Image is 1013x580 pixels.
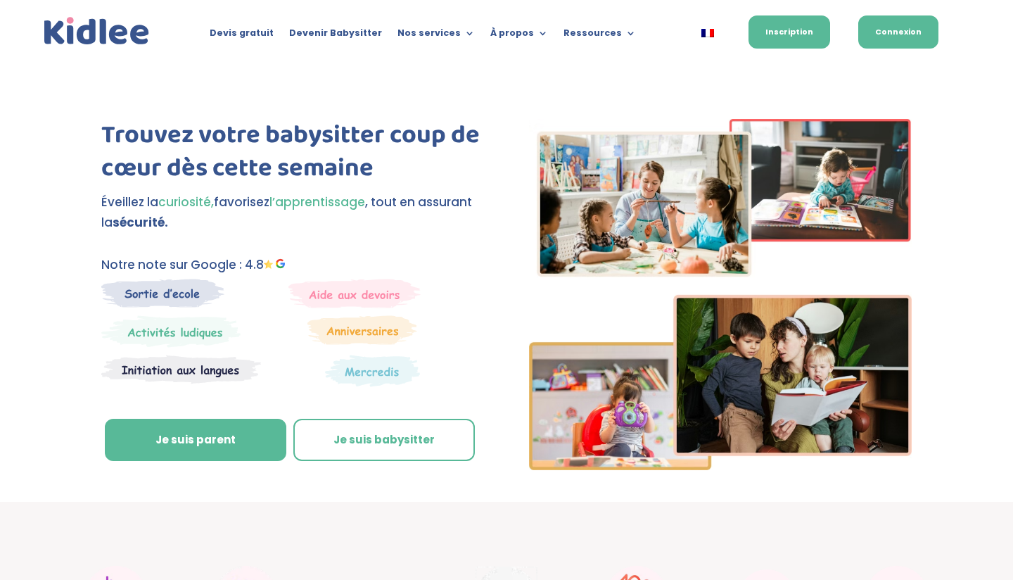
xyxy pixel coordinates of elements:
a: Nos services [397,28,475,44]
strong: sécurité. [113,214,168,231]
img: Thematique [325,355,420,387]
picture: Imgs-2 [529,458,912,474]
span: l’apprentissage [269,194,365,210]
a: Kidlee Logo [41,14,153,49]
p: Éveillez la favorisez , tout en assurant la [101,192,484,233]
a: Je suis babysitter [293,419,475,461]
span: curiosité, [158,194,214,210]
img: logo_kidlee_bleu [41,14,153,49]
a: À propos [490,28,548,44]
img: weekends [288,279,421,308]
img: Atelier thematique [101,355,261,384]
img: Anniversaire [307,315,417,345]
a: Je suis parent [105,419,286,461]
img: Mercredi [101,315,241,348]
p: Notre note sur Google : 4.8 [101,255,484,275]
a: Devis gratuit [210,28,274,44]
a: Devenir Babysitter [289,28,382,44]
a: Ressources [563,28,636,44]
img: Sortie decole [101,279,224,308]
a: Inscription [748,15,830,49]
a: Connexion [858,15,938,49]
h1: Trouvez votre babysitter coup de cœur dès cette semaine [101,119,484,192]
img: Français [701,29,714,37]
